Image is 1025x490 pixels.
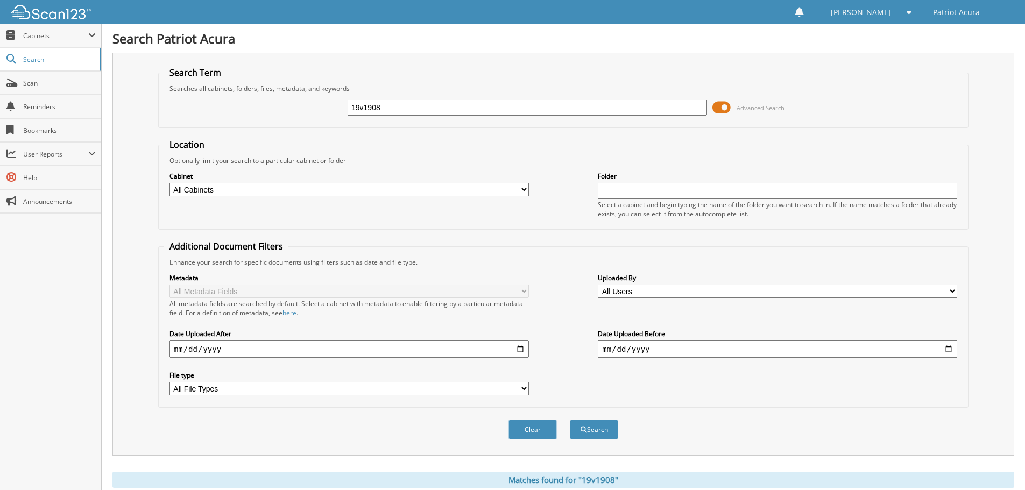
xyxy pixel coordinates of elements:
[23,79,96,88] span: Scan
[169,172,529,181] label: Cabinet
[508,420,557,439] button: Clear
[11,5,91,19] img: scan123-logo-white.svg
[598,329,957,338] label: Date Uploaded Before
[598,340,957,358] input: end
[598,200,957,218] div: Select a cabinet and begin typing the name of the folder you want to search in. If the name match...
[23,126,96,135] span: Bookmarks
[23,150,88,159] span: User Reports
[169,329,529,338] label: Date Uploaded After
[112,30,1014,47] h1: Search Patriot Acura
[282,308,296,317] a: here
[737,104,784,112] span: Advanced Search
[933,9,980,16] span: Patriot Acura
[23,173,96,182] span: Help
[23,197,96,206] span: Announcements
[169,299,529,317] div: All metadata fields are searched by default. Select a cabinet with metadata to enable filtering b...
[831,9,891,16] span: [PERSON_NAME]
[570,420,618,439] button: Search
[23,31,88,40] span: Cabinets
[164,67,227,79] legend: Search Term
[164,156,963,165] div: Optionally limit your search to a particular cabinet or folder
[23,102,96,111] span: Reminders
[112,472,1014,488] div: Matches found for "19v1908"
[164,84,963,93] div: Searches all cabinets, folders, files, metadata, and keywords
[164,258,963,267] div: Enhance your search for specific documents using filters such as date and file type.
[164,139,210,151] legend: Location
[169,340,529,358] input: start
[23,55,94,64] span: Search
[164,240,288,252] legend: Additional Document Filters
[169,273,529,282] label: Metadata
[598,273,957,282] label: Uploaded By
[169,371,529,380] label: File type
[598,172,957,181] label: Folder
